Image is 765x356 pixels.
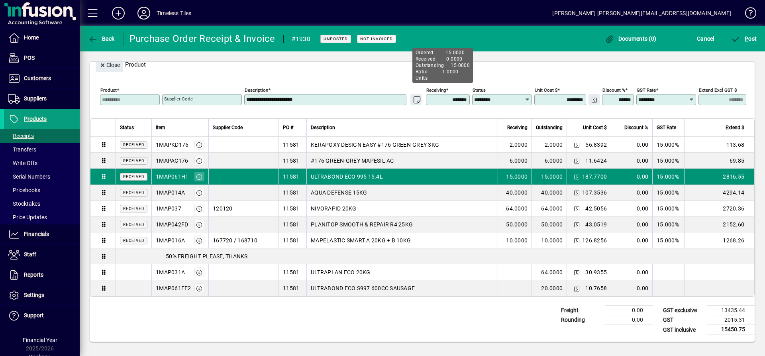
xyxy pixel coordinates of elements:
td: 1268.26 [684,232,754,248]
td: 15.000% [652,185,684,201]
span: 42.5056 [585,205,607,212]
td: MAPELASTIC SMART A 20KG + B 10KG [306,232,498,248]
a: Support [4,306,80,326]
span: 11.6424 [585,157,607,165]
td: GST exclusive [659,306,707,315]
td: 11581 [279,201,306,216]
span: Financials [24,231,49,237]
td: 2720.36 [684,201,754,216]
a: Staff [4,245,80,265]
button: Post [729,31,759,46]
td: 0.00 [611,201,652,216]
a: Pricebooks [4,183,80,197]
a: POS [4,48,80,68]
span: GST Rate [657,123,676,132]
td: 0.00 [605,315,653,325]
div: Timeless Tiles [157,7,191,20]
button: Cancel [695,31,716,46]
span: Cancel [697,32,714,45]
button: Change Price Levels [571,155,582,166]
td: 15.000% [652,153,684,169]
td: 50.0000 [532,216,567,232]
td: 11581 [279,280,306,296]
div: 1MAPAC176 [156,157,188,165]
td: 4294.14 [684,185,754,201]
td: NIVORAPID 20KG [306,201,498,216]
span: 10.0000 [506,236,528,244]
a: Knowledge Base [739,2,755,28]
span: Status [120,123,134,132]
div: Purchase Order Receipt & Invoice [129,32,275,45]
td: 15450.75 [707,325,755,335]
span: 2.0000 [510,141,528,149]
span: Received [123,159,144,163]
div: Ordered 15.0000 Received 0.0000 Outstanding 15.0000 Ratio 1.0000 Units [412,48,473,83]
span: Receiving [507,123,528,132]
a: Write Offs [4,156,80,170]
span: Received [123,222,144,227]
td: 13435.44 [707,306,755,315]
span: Suppliers [24,95,47,102]
button: Change Price Levels [571,203,582,214]
app-page-header-button: Close [94,61,125,68]
td: Rounding [557,315,605,325]
td: 0.00 [611,280,652,296]
td: PLANITOP SMOOTH & REPAIR R4 25KG [306,216,498,232]
td: ULTRAPLAN ECO 20KG [306,264,498,280]
td: 113.68 [684,137,754,153]
span: Received [123,143,144,147]
div: 1MAP014A [156,189,185,197]
td: 0.00 [611,137,652,153]
button: Change Price Levels [571,219,582,230]
span: Serial Numbers [8,173,50,180]
a: Price Updates [4,210,80,224]
td: 2015.31 [707,315,755,325]
button: Close [96,58,123,72]
span: Discount % [624,123,648,132]
td: 0.00 [611,185,652,201]
button: Back [86,31,117,46]
span: Transfers [8,146,36,153]
td: 11581 [279,216,306,232]
div: 1MAP061FF2 [156,284,191,292]
button: Change Price Levels [588,94,600,105]
span: 43.0519 [585,220,607,228]
td: KERAPOXY DESIGN EASY #176 GREEN-GREY 3KG [306,137,498,153]
button: Add [106,6,131,20]
span: Receipts [8,133,34,139]
span: Price Updates [8,214,47,220]
td: 15.000% [652,216,684,232]
a: Suppliers [4,89,80,109]
span: Unit Cost $ [583,123,607,132]
mat-label: Discount % [602,87,625,93]
span: Received [123,175,144,179]
span: Outstanding [536,123,563,132]
div: 1MAP016A [156,236,185,244]
button: Change Price Levels [571,283,582,294]
span: Back [88,35,115,42]
td: Freight [557,306,605,315]
span: 56.8392 [585,141,607,149]
a: Financials [4,224,80,244]
a: Settings [4,285,80,305]
td: 0.00 [611,232,652,248]
td: 40.0000 [532,185,567,201]
mat-label: Product [100,87,117,93]
span: 10.7658 [585,284,607,292]
app-page-header-button: Back [80,31,124,46]
td: 2816.55 [684,169,754,185]
mat-label: Receiving [426,87,446,93]
span: Home [24,34,39,41]
td: 6.0000 [532,153,567,169]
td: 15.000% [652,201,684,216]
button: Profile [131,6,157,20]
div: 1MAP061H1 [156,173,188,181]
mat-label: GST rate [637,87,656,93]
td: 64.0000 [532,201,567,216]
mat-label: Unit Cost $ [535,87,557,93]
div: #1930 [292,33,310,45]
span: PO # [283,123,293,132]
td: 11581 [279,264,306,280]
td: 0.00 [611,216,652,232]
td: 2152.60 [684,216,754,232]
